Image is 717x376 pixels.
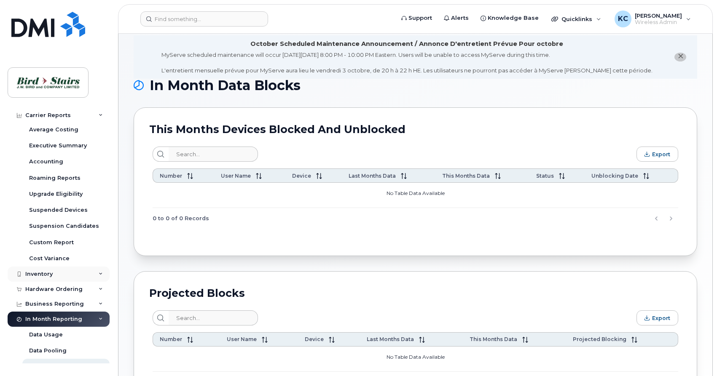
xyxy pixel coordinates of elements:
span: Projected Blocking [573,336,626,342]
div: Kris Clarke [609,11,697,27]
span: Number [160,336,182,342]
span: Device [292,173,311,179]
a: Knowledge Base [475,10,545,27]
input: Search... [169,147,258,162]
iframe: Messenger Launcher [680,339,711,370]
span: Support [408,14,432,22]
h2: Projected Blocks [149,287,245,299]
span: This Months Data [442,173,490,179]
span: User Name [227,336,257,342]
span: Export [652,315,670,321]
h2: This Months Devices Blocked and Unblocked [149,123,405,136]
td: No Table Data Available [153,183,678,208]
span: User Name [221,173,251,179]
a: Support [395,10,438,27]
span: Quicklinks [561,16,592,22]
input: Find something... [140,11,268,27]
span: 0 to 0 of 0 Records [153,212,209,225]
span: Number [160,173,182,179]
td: No Table Data Available [153,347,678,372]
button: close notification [674,53,686,61]
div: October Scheduled Maintenance Announcement / Annonce D'entretient Prévue Pour octobre [250,40,563,48]
span: Status [536,173,554,179]
span: Last Months Data [349,173,396,179]
span: Knowledge Base [488,14,539,22]
input: Search... [169,310,258,325]
span: Device [305,336,324,342]
span: Unblocking Date [591,173,638,179]
button: Export [636,147,678,162]
div: MyServe scheduled maintenance will occur [DATE][DATE] 8:00 PM - 10:00 PM Eastern. Users will be u... [161,51,653,75]
span: Last Months Data [367,336,414,342]
span: In Month Data Blocks [150,79,301,92]
span: Export [652,151,670,157]
span: Alerts [451,14,469,22]
span: This Months Data [470,336,517,342]
span: Wireless Admin [635,19,682,26]
div: Quicklinks [545,11,607,27]
a: Alerts [438,10,475,27]
span: KC [618,14,628,24]
button: Export [636,310,678,325]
